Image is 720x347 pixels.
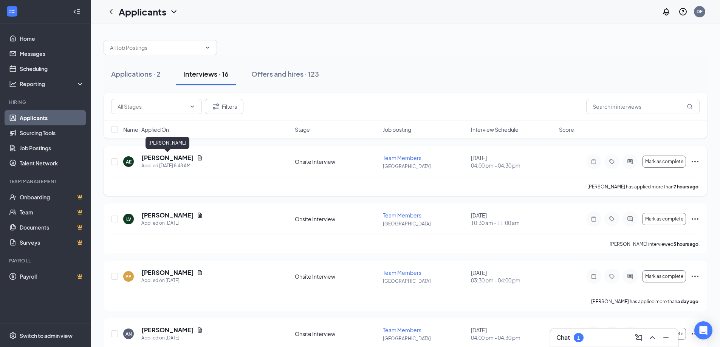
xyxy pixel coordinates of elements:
[141,154,194,162] h5: [PERSON_NAME]
[20,156,84,171] a: Talent Network
[20,80,85,88] div: Reporting
[20,140,84,156] a: Job Postings
[20,190,84,205] a: OnboardingCrown
[8,8,16,15] svg: WorkstreamLogo
[645,216,683,222] span: Mark as complete
[295,330,378,338] div: Onsite Interview
[610,241,700,247] p: [PERSON_NAME] interviewed .
[197,327,203,333] svg: Document
[645,159,683,164] span: Mark as complete
[662,7,671,16] svg: Notifications
[20,61,84,76] a: Scheduling
[141,334,203,342] div: Applied on [DATE]
[648,333,657,342] svg: ChevronUp
[642,328,686,340] button: Mark as complete
[674,184,698,190] b: 7 hours ago
[607,273,616,279] svg: Tag
[189,103,195,109] svg: ChevronDown
[471,126,519,133] span: Interview Schedule
[642,213,686,225] button: Mark as complete
[677,299,698,304] b: a day ago
[383,154,421,161] span: Team Members
[383,278,466,284] p: [GEOGRAPHIC_DATA]
[642,156,686,168] button: Mark as complete
[20,332,73,339] div: Switch to admin view
[589,216,598,222] svg: Note
[691,272,700,281] svg: Ellipses
[119,5,166,18] h1: Applicants
[626,216,635,222] svg: ActiveChat
[141,277,203,284] div: Applied on [DATE]
[471,154,554,169] div: [DATE]
[577,335,580,341] div: 1
[471,276,554,284] span: 03:30 pm - 04:00 pm
[20,31,84,46] a: Home
[295,215,378,223] div: Onsite Interview
[126,159,132,165] div: AE
[111,69,161,79] div: Applications · 2
[295,158,378,165] div: Onsite Interview
[607,216,616,222] svg: Tag
[205,99,243,114] button: Filter Filters
[146,137,189,149] div: [PERSON_NAME]
[633,332,645,344] button: ComposeMessage
[559,126,574,133] span: Score
[691,157,700,166] svg: Ellipses
[183,69,229,79] div: Interviews · 16
[197,212,203,218] svg: Document
[9,258,83,264] div: Payroll
[20,269,84,284] a: PayrollCrown
[471,219,554,227] span: 10:30 am - 11:00 am
[9,80,17,88] svg: Analysis
[118,102,186,111] input: All Stages
[587,184,700,190] p: [PERSON_NAME] has applied more than .
[141,211,194,219] h5: [PERSON_NAME]
[383,126,411,133] span: Job posting
[9,99,83,105] div: Hiring
[125,331,132,337] div: AN
[197,270,203,276] svg: Document
[697,8,703,15] div: DF
[642,270,686,282] button: Mark as complete
[687,103,693,109] svg: MagnifyingGlass
[471,211,554,227] div: [DATE]
[556,333,570,342] h3: Chat
[110,43,201,52] input: All Job Postings
[383,163,466,170] p: [GEOGRAPHIC_DATA]
[661,333,670,342] svg: Minimize
[123,126,169,133] span: Name · Applied On
[169,7,178,16] svg: ChevronDown
[383,269,421,276] span: Team Members
[383,212,421,219] span: Team Members
[471,326,554,341] div: [DATE]
[383,327,421,333] span: Team Members
[9,332,17,339] svg: Settings
[20,235,84,250] a: SurveysCrown
[471,334,554,341] span: 04:00 pm - 04:30 pm
[589,273,598,279] svg: Note
[20,205,84,220] a: TeamCrown
[197,155,203,161] svg: Document
[607,159,616,165] svg: Tag
[471,162,554,169] span: 04:00 pm - 04:30 pm
[383,221,466,227] p: [GEOGRAPHIC_DATA]
[141,219,203,227] div: Applied on [DATE]
[626,273,635,279] svg: ActiveChat
[383,335,466,342] p: [GEOGRAPHIC_DATA]
[691,329,700,338] svg: Ellipses
[295,126,310,133] span: Stage
[126,216,131,222] div: LV
[204,45,211,51] svg: ChevronDown
[125,273,132,280] div: PP
[591,298,700,305] p: [PERSON_NAME] has applied more than .
[660,332,672,344] button: Minimize
[691,214,700,224] svg: Ellipses
[211,102,220,111] svg: Filter
[141,162,203,170] div: Applied [DATE] 8:48 AM
[141,326,194,334] h5: [PERSON_NAME]
[20,125,84,140] a: Sourcing Tools
[646,332,658,344] button: ChevronUp
[73,8,81,15] svg: Collapse
[20,110,84,125] a: Applicants
[20,46,84,61] a: Messages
